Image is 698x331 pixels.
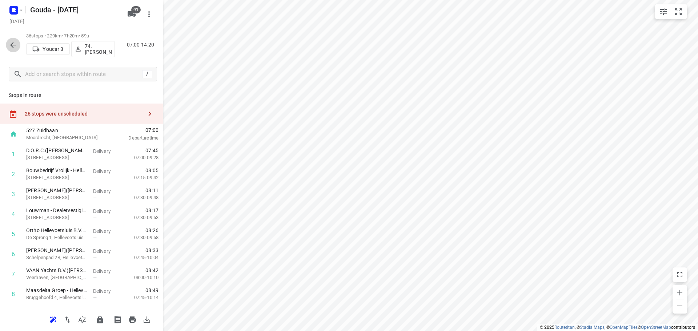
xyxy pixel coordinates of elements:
p: Helius MC Huisartsenpraktijk(Marieke van Lammeren) [26,247,87,254]
p: [PERSON_NAME]([PERSON_NAME]) [26,187,87,194]
p: Delivery [93,207,120,215]
p: 07:45-10:14 [123,294,159,301]
a: OpenStreetMap [641,325,671,330]
a: Routetitan [554,325,575,330]
p: Maasdelta Groep - Hellevoetsluis(Ingrid Machielse) [26,287,87,294]
p: Louwman - Dealervestiging Toyota en Peugeot(Manon van Leeuwen-Feenstra (WIJZIGINGEN ALLEEN VIA MA... [26,207,87,214]
p: JIM Exclusieve Catering B.V. - Helvoet Rubber & Plastic Technologies(Arjen Waalboer) [26,307,87,314]
div: 4 [12,211,15,218]
span: Reoptimize route [46,316,60,323]
div: 8 [12,291,15,298]
p: Delivery [93,227,120,235]
p: 07:00-09:28 [123,154,159,161]
p: [STREET_ADDRESS] [26,174,87,181]
p: Bouwbedrijf Vrolijk - Hellevoetsluis([PERSON_NAME]) [26,167,87,174]
p: D.O.R.C.([PERSON_NAME]) [26,147,87,154]
span: 08:26 [145,227,159,234]
p: 08:00-10:10 [123,274,159,281]
button: Map settings [656,4,671,19]
span: 08:58 [145,307,159,314]
button: Fit zoom [671,4,686,19]
p: [STREET_ADDRESS] [26,154,87,161]
button: 91 [124,7,139,21]
span: — [93,295,97,300]
p: 07:45-10:04 [123,254,159,261]
li: © 2025 , © , © © contributors [540,325,695,330]
p: Stops in route [9,92,154,99]
p: [STREET_ADDRESS] [26,194,87,201]
span: — [93,255,97,261]
div: small contained button group [655,4,687,19]
span: 91 [131,6,141,13]
p: Delivery [93,287,120,295]
div: 3 [12,191,15,198]
button: 74.[PERSON_NAME] [71,41,115,57]
span: Print shipping labels [111,316,125,323]
button: More [142,7,156,21]
p: Youcar 3 [43,46,63,52]
span: 08:49 [145,287,159,294]
p: Delivery [93,247,120,255]
span: 08:17 [145,207,159,214]
p: Delivery [93,267,120,275]
p: Delivery [93,148,120,155]
p: 07:15-09:42 [123,174,159,181]
p: De Sprong 1, Hellevoetsluis [26,234,87,241]
p: 07:00-14:20 [127,41,157,49]
p: Veerhaven, Hellevoetsluis [26,274,87,281]
p: Bruggehoofd 4, Hellevoetsluis [26,294,87,301]
button: Youcar 3 [26,43,70,55]
div: 26 stops were unscheduled [25,111,143,117]
span: — [93,275,97,280]
p: Moordrecht, [GEOGRAPHIC_DATA] [26,134,102,141]
a: OpenMapTiles [610,325,638,330]
h5: Rename [27,4,121,16]
p: Departure time [111,134,159,142]
p: Schelpenpad 2B, Hellevoetsluis [26,254,87,261]
span: 08:11 [145,187,159,194]
span: — [93,195,97,201]
span: — [93,175,97,181]
span: Reverse route [60,316,75,323]
p: 527 Zuidbaan [26,127,102,134]
p: 74.Edwin van Riemsdijk [85,43,112,55]
span: — [93,155,97,161]
div: 2 [12,171,15,178]
span: Download route [140,316,154,323]
span: 08:05 [145,167,159,174]
p: 07:30-09:48 [123,194,159,201]
span: Sort by time window [75,316,89,323]
span: 07:45 [145,147,159,154]
span: 08:33 [145,247,159,254]
p: 07:30-09:53 [123,214,159,221]
span: 08:42 [145,267,159,274]
div: 5 [12,231,15,238]
span: Print route [125,316,140,323]
div: 7 [12,271,15,278]
span: — [93,215,97,221]
p: Delivery [93,167,120,175]
p: VAAN Yachts B.V.(Lonneke Berendsen) [26,267,87,274]
p: 07:30-09:58 [123,234,159,241]
button: Lock route [93,312,107,327]
p: [STREET_ADDRESS] [26,214,87,221]
p: Delivery [93,307,120,315]
p: 36 stops • 229km • 7h20m • 59u [26,33,115,40]
p: Ortho Hellevoetsluis B.V.(Tim Schouten) [26,227,87,234]
a: Stadia Maps [580,325,605,330]
h5: Project date [7,17,27,25]
div: 1 [12,151,15,158]
input: Add or search stops within route [25,69,142,80]
div: 6 [12,251,15,258]
p: Delivery [93,187,120,195]
div: / [142,70,152,78]
span: — [93,235,97,241]
span: 07:00 [111,126,159,134]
